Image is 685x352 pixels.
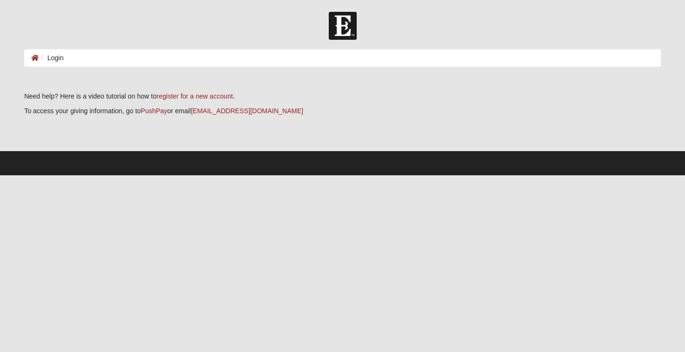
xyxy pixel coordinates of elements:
li: Login [39,53,63,63]
a: register for a new account [157,92,233,100]
a: [EMAIL_ADDRESS][DOMAIN_NAME] [191,107,303,115]
p: Need help? Here is a video tutorial on how to . [24,91,661,101]
a: PushPay [141,107,167,115]
p: To access your giving information, go to or email [24,106,661,116]
img: Church of Eleven22 Logo [329,12,357,40]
